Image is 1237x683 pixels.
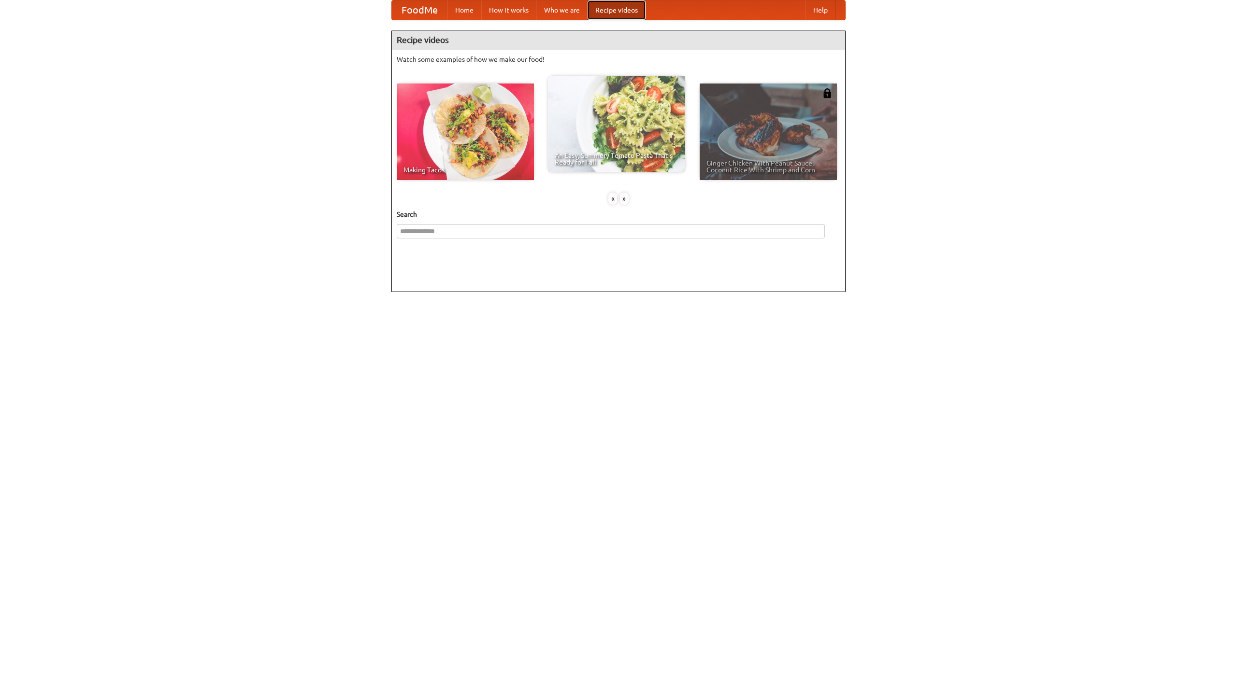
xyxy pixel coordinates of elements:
a: An Easy, Summery Tomato Pasta That's Ready for Fall [548,76,685,172]
h5: Search [397,209,840,219]
a: Home [447,0,481,20]
h4: Recipe videos [392,30,845,50]
a: Making Tacos [397,84,534,180]
a: Who we are [536,0,588,20]
p: Watch some examples of how we make our food! [397,55,840,64]
div: « [608,193,617,205]
img: 483408.png [822,88,832,98]
a: Recipe videos [588,0,646,20]
span: An Easy, Summery Tomato Pasta That's Ready for Fall [555,152,678,166]
div: » [620,193,629,205]
a: Help [805,0,835,20]
span: Making Tacos [403,167,527,173]
a: FoodMe [392,0,447,20]
a: How it works [481,0,536,20]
